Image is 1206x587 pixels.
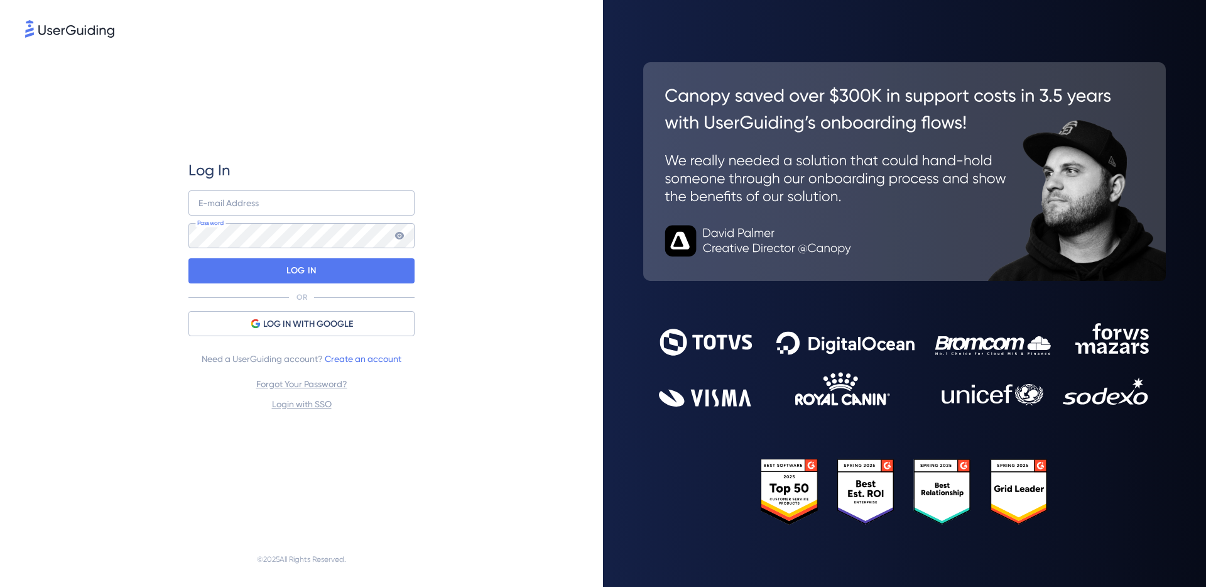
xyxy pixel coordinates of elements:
[256,379,347,389] a: Forgot Your Password?
[325,354,401,364] a: Create an account
[272,399,332,409] a: Login with SSO
[263,317,353,332] span: LOG IN WITH GOOGLE
[296,292,307,302] p: OR
[643,62,1166,281] img: 26c0aa7c25a843aed4baddd2b5e0fa68.svg
[659,323,1150,407] img: 9302ce2ac39453076f5bc0f2f2ca889b.svg
[188,160,231,180] span: Log In
[202,351,401,366] span: Need a UserGuiding account?
[25,20,114,38] img: 8faab4ba6bc7696a72372aa768b0286c.svg
[257,552,346,567] span: © 2025 All Rights Reserved.
[286,261,316,281] p: LOG IN
[761,459,1048,525] img: 25303e33045975176eb484905ab012ff.svg
[188,190,415,216] input: example@company.com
